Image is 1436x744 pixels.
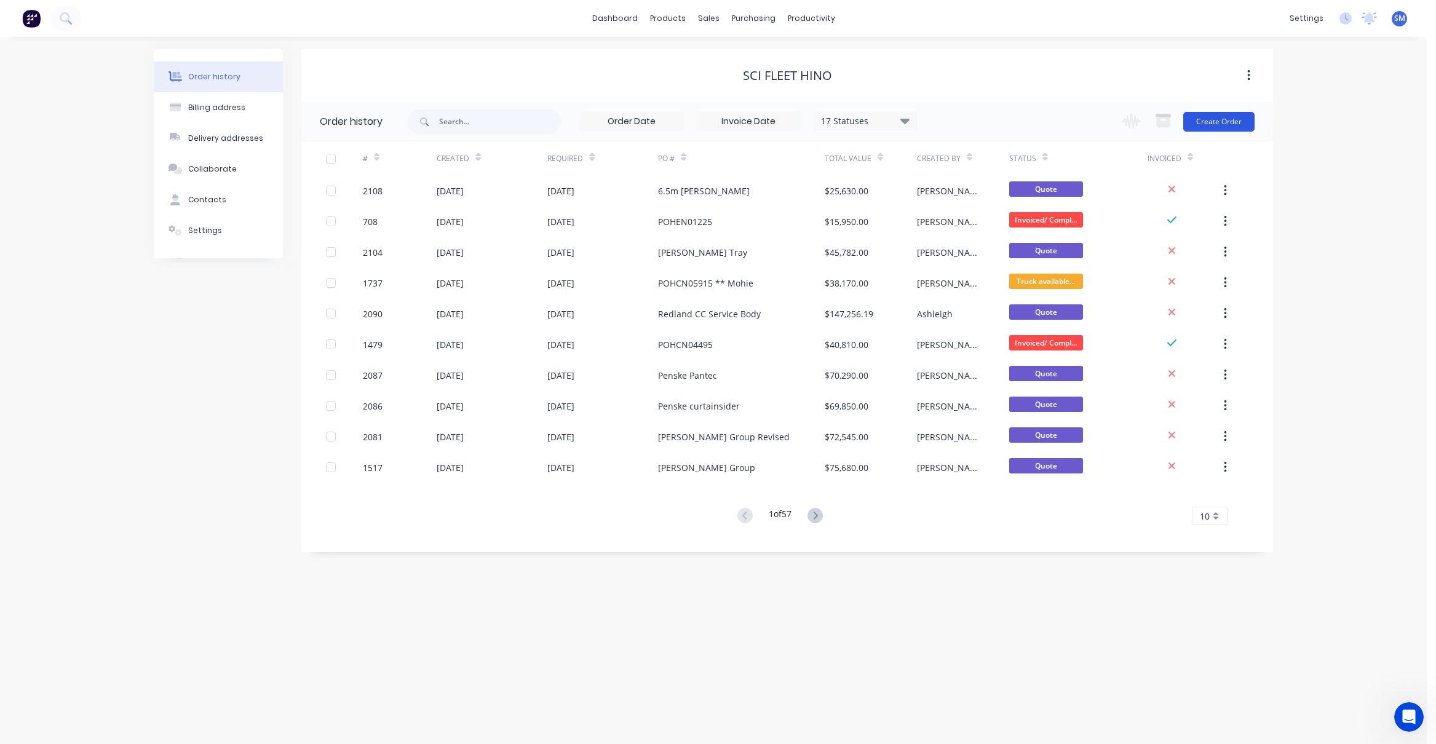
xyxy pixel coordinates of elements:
[917,184,985,197] div: [PERSON_NAME]
[437,338,464,351] div: [DATE]
[917,246,985,259] div: [PERSON_NAME]
[658,277,753,290] div: POHCN05915 ** Mohie
[726,9,782,28] div: purchasing
[825,153,871,164] div: Total Value
[1394,702,1424,732] iframe: Intercom live chat
[547,400,574,413] div: [DATE]
[658,307,761,320] div: Redland CC Service Body
[1148,141,1221,175] div: Invoiced
[825,400,868,413] div: $69,850.00
[22,9,41,28] img: Factory
[1009,335,1083,350] span: Invoiced/ Compl...
[1009,141,1148,175] div: Status
[1394,13,1405,24] span: SM
[917,277,985,290] div: [PERSON_NAME]
[437,461,464,474] div: [DATE]
[437,215,464,228] div: [DATE]
[1009,212,1083,228] span: Invoiced/ Compl...
[1009,366,1083,381] span: Quote
[547,338,574,351] div: [DATE]
[437,369,464,382] div: [DATE]
[547,369,574,382] div: [DATE]
[917,153,961,164] div: Created By
[1009,427,1083,443] span: Quote
[437,184,464,197] div: [DATE]
[1183,112,1255,132] button: Create Order
[437,307,464,320] div: [DATE]
[320,114,383,129] div: Order history
[1009,274,1083,289] span: Truck available...
[1200,510,1210,523] span: 10
[825,246,868,259] div: $45,782.00
[547,215,574,228] div: [DATE]
[188,71,240,82] div: Order history
[658,141,824,175] div: PO #
[814,114,917,128] div: 17 Statuses
[363,141,437,175] div: #
[658,461,755,474] div: [PERSON_NAME] Group
[825,184,868,197] div: $25,630.00
[188,102,245,113] div: Billing address
[825,461,868,474] div: $75,680.00
[825,430,868,443] div: $72,545.00
[825,369,868,382] div: $70,290.00
[437,153,469,164] div: Created
[363,461,383,474] div: 1517
[658,153,675,164] div: PO #
[154,92,283,123] button: Billing address
[437,430,464,443] div: [DATE]
[188,133,263,144] div: Delivery addresses
[580,113,683,131] input: Order Date
[154,154,283,184] button: Collaborate
[692,9,726,28] div: sales
[547,430,574,443] div: [DATE]
[658,338,713,351] div: POHCN04495
[188,225,222,236] div: Settings
[363,215,378,228] div: 708
[363,277,383,290] div: 1737
[917,400,985,413] div: [PERSON_NAME]
[782,9,841,28] div: productivity
[825,338,868,351] div: $40,810.00
[547,141,658,175] div: Required
[154,123,283,154] button: Delivery addresses
[363,400,383,413] div: 2086
[1009,397,1083,412] span: Quote
[658,430,790,443] div: [PERSON_NAME] Group Revised
[769,507,791,525] div: 1 of 57
[154,61,283,92] button: Order history
[363,184,383,197] div: 2108
[547,246,574,259] div: [DATE]
[154,184,283,215] button: Contacts
[917,461,985,474] div: [PERSON_NAME]
[1283,9,1330,28] div: settings
[917,338,985,351] div: [PERSON_NAME]
[825,141,917,175] div: Total Value
[363,338,383,351] div: 1479
[1009,181,1083,197] span: Quote
[547,277,574,290] div: [DATE]
[825,215,868,228] div: $15,950.00
[658,369,717,382] div: Penske Pantec
[437,141,547,175] div: Created
[658,215,712,228] div: POHEN01225
[586,9,644,28] a: dashboard
[1009,304,1083,320] span: Quote
[363,307,383,320] div: 2090
[188,194,226,205] div: Contacts
[547,153,583,164] div: Required
[437,246,464,259] div: [DATE]
[154,215,283,246] button: Settings
[1009,243,1083,258] span: Quote
[547,307,574,320] div: [DATE]
[917,369,985,382] div: [PERSON_NAME]
[1009,153,1036,164] div: Status
[658,400,740,413] div: Penske curtainsider
[743,68,832,83] div: Sci Fleet Hino
[697,113,800,131] input: Invoice Date
[658,184,750,197] div: 6.5m [PERSON_NAME]
[437,277,464,290] div: [DATE]
[917,430,985,443] div: [PERSON_NAME]
[547,461,574,474] div: [DATE]
[437,400,464,413] div: [DATE]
